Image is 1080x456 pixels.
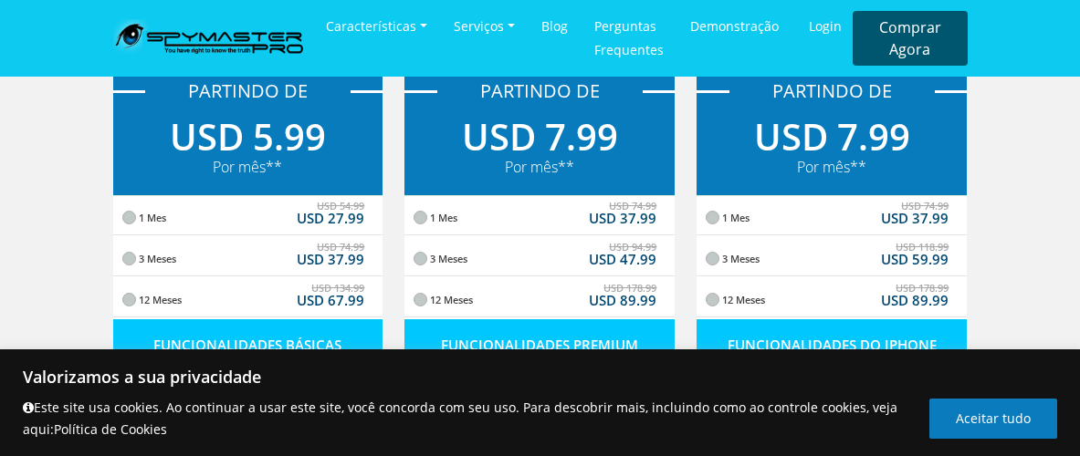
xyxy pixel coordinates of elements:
h4: Partindo de [697,80,967,102]
span: USD 74.99 [317,235,364,259]
span: USD 54.99 [317,194,364,218]
span: USD 74.99 [609,194,656,218]
h6: Funcionalidades Premium [404,319,675,370]
label: 3 Meses [715,237,949,278]
span: USD 74.99 [901,194,949,218]
h5: USD 7.99 [697,115,967,176]
h4: Partindo de [404,80,675,102]
strong: USD 47.99 [589,247,656,271]
label: 3 Meses [131,237,365,278]
span: USD 178.99 [603,276,656,300]
h5: USD 5.99 [113,115,383,176]
strong: USD 27.99 [297,206,364,230]
label: 1 Mes [131,196,365,237]
span: USD 94.99 [609,235,656,259]
label: 12 Meses [715,278,949,319]
img: SpymasterPro [113,19,303,57]
label: 3 Meses [423,237,656,278]
button: Aceitar tudo [929,399,1057,439]
h6: Funcionalidades básicas [113,319,383,370]
strong: USD 37.99 [881,206,949,230]
span: Ajuda [39,13,86,29]
p: Este site usa cookies. Ao continuar a usar este site, você concorda com seu uso. Para descobrir m... [23,397,916,440]
p: Valorizamos a sua privacidade [23,366,1057,388]
label: 12 Meses [423,278,656,319]
a: Comprar Agora [853,11,968,66]
strong: USD 37.99 [589,206,656,230]
label: 1 Mes [715,196,949,237]
span: USD 178.99 [896,276,949,300]
strong: USD 67.99 [297,288,364,312]
a: Política de Cookies [54,420,167,438]
span: USD 134.99 [311,276,364,300]
strong: USD 59.99 [881,247,949,271]
h4: Partindo de [113,80,383,102]
span: USD 118.99 [896,235,949,259]
strong: USD 37.99 [297,247,364,271]
h5: USD 7.99 [404,115,675,176]
label: 1 Mes [423,196,656,237]
label: 12 Meses [131,278,365,319]
strong: USD 89.99 [881,288,949,312]
h6: Funcionalidades do iPhone [697,319,967,370]
strong: USD 89.99 [589,288,656,312]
